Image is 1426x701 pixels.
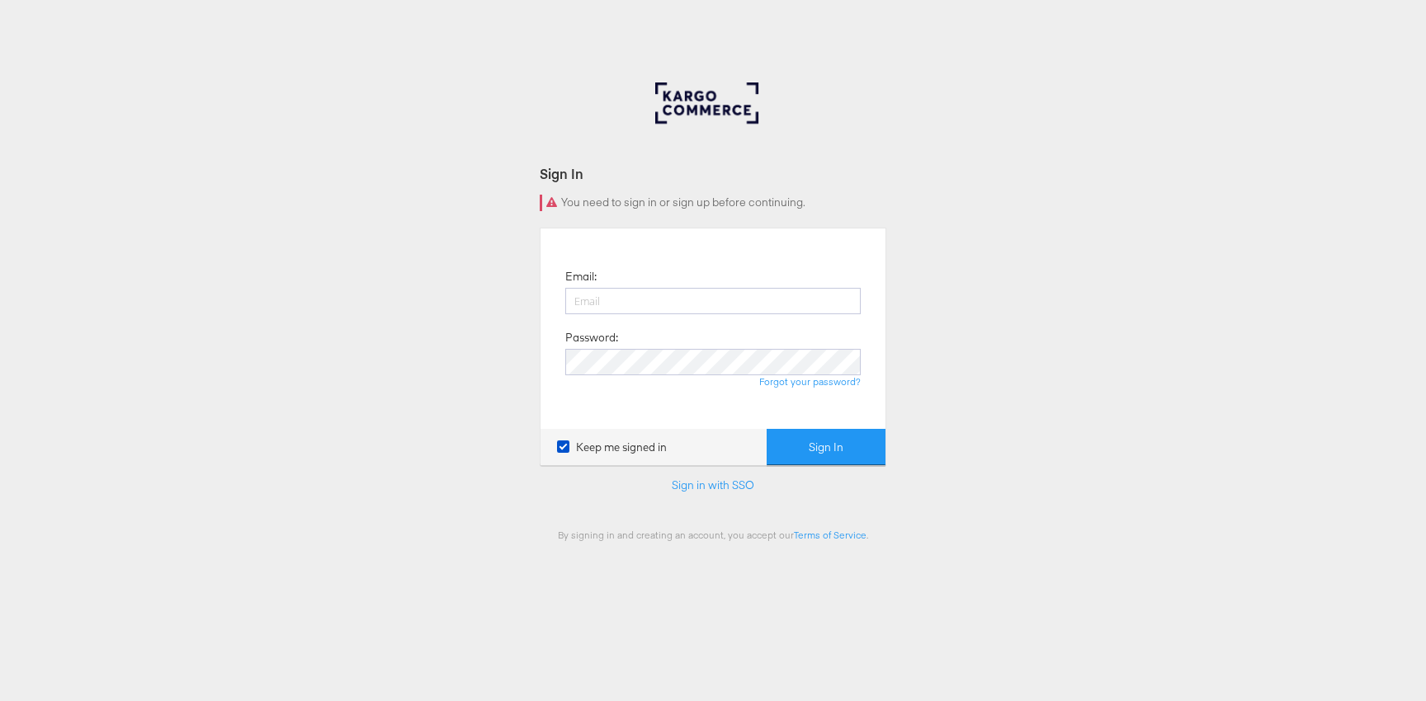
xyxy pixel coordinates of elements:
label: Keep me signed in [557,440,667,455]
div: Sign In [540,164,886,183]
label: Password: [565,330,618,346]
button: Sign In [767,429,885,466]
a: Forgot your password? [759,375,861,388]
label: Email: [565,269,597,285]
div: You need to sign in or sign up before continuing. [540,195,886,211]
a: Sign in with SSO [672,478,754,492]
div: By signing in and creating an account, you accept our . [540,529,886,541]
input: Email [565,288,861,314]
a: Terms of Service [794,529,866,541]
